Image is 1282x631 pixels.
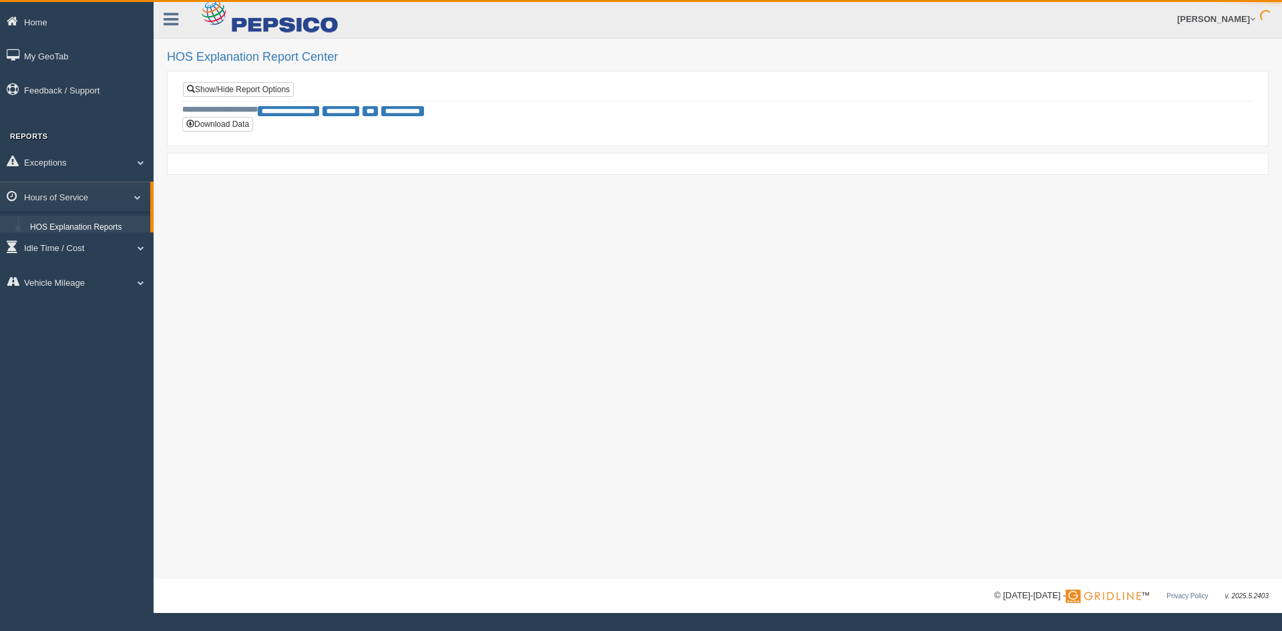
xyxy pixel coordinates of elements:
div: © [DATE]-[DATE] - ™ [994,589,1269,603]
a: Show/Hide Report Options [183,82,294,97]
a: Privacy Policy [1166,592,1208,600]
a: HOS Explanation Reports [24,216,150,240]
button: Download Data [182,117,253,132]
h2: HOS Explanation Report Center [167,51,1269,64]
img: Gridline [1066,590,1141,603]
span: v. 2025.5.2403 [1225,592,1269,600]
